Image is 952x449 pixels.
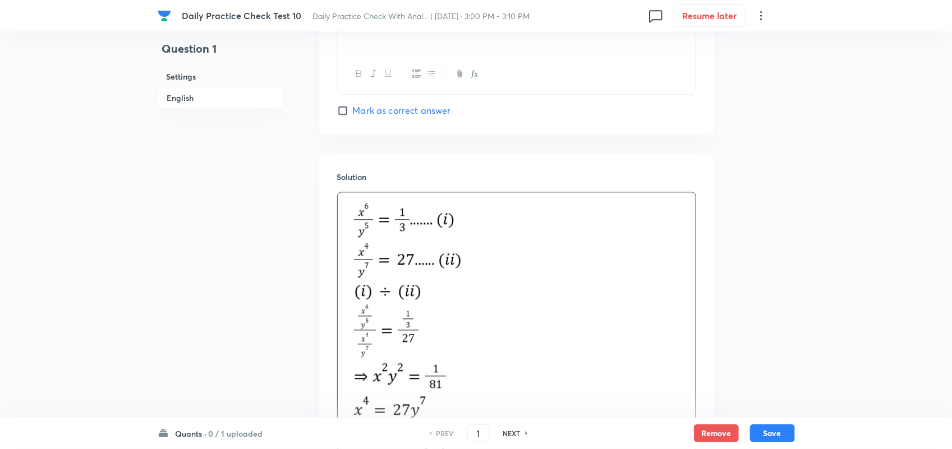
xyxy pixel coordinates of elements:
h6: 0 / 1 uploaded [209,428,263,439]
h6: Quants · [176,428,207,439]
button: Resume later [674,4,746,27]
span: Daily Practice Check Test 10 [182,10,301,21]
h6: NEXT [503,428,521,438]
h6: Solution [337,171,696,183]
h4: Question 1 [158,40,283,66]
a: Company Logo [158,9,173,22]
h6: English [158,87,283,109]
button: Save [750,424,795,442]
h6: Settings [158,66,283,87]
span: Mark as correct answer [353,104,451,117]
span: Daily Practice Check With Anal... | [DATE] · 3:00 PM - 3:10 PM [312,11,530,21]
h6: PREV [436,428,454,438]
img: Company Logo [158,9,171,22]
button: Remove [694,424,739,442]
